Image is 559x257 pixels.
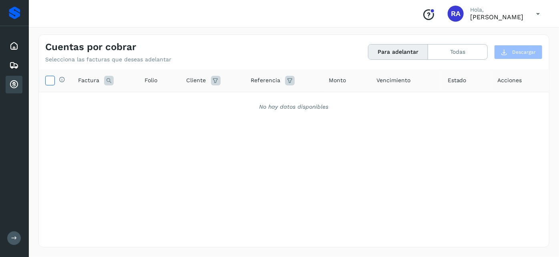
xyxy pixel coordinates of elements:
div: Inicio [6,37,22,55]
button: Todas [428,45,487,59]
div: Cuentas por cobrar [6,76,22,93]
div: Embarques [6,57,22,74]
span: Monto [329,76,346,85]
span: Cliente [187,76,206,85]
span: Factura [78,76,99,85]
span: Folio [145,76,157,85]
button: Descargar [494,45,543,59]
button: Para adelantar [368,45,428,59]
p: Selecciona las facturas que deseas adelantar [45,56,171,63]
span: Vencimiento [377,76,411,85]
span: Descargar [512,49,536,56]
span: Acciones [498,76,522,85]
p: Hola, [470,6,523,13]
span: Estado [448,76,467,85]
div: No hay datos disponibles [49,103,539,111]
p: ROGELIO ALVAREZ PALOMO [470,13,523,21]
h4: Cuentas por cobrar [45,41,136,53]
span: Referencia [251,76,280,85]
